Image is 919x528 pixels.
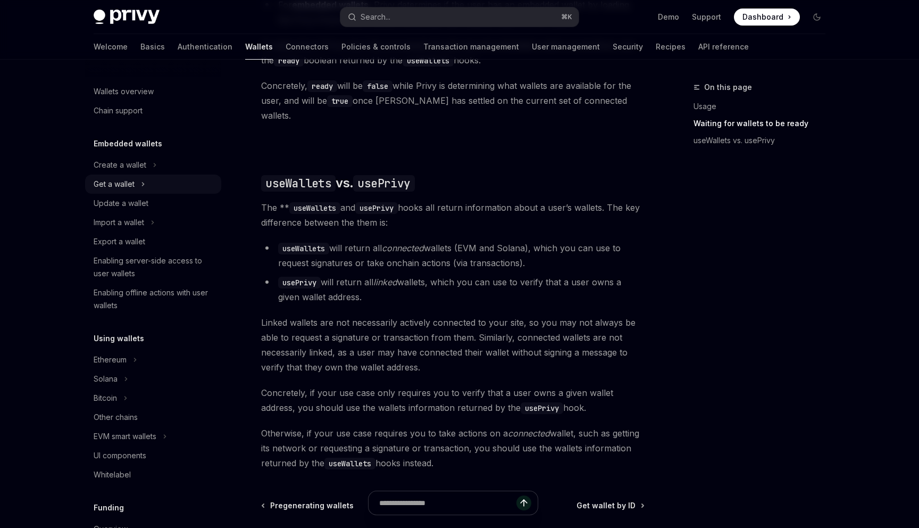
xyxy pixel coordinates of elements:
em: connected [382,243,424,253]
a: Transaction management [423,34,519,60]
a: Connectors [286,34,329,60]
a: Security [613,34,643,60]
button: Get a wallet [85,175,221,194]
button: EVM smart wallets [85,427,221,446]
em: linked [373,277,397,287]
a: Wallets [245,34,273,60]
div: Enabling server-side access to user wallets [94,254,215,280]
div: Whitelabel [94,468,131,481]
code: usePrivy [278,277,321,288]
button: Toggle dark mode [808,9,825,26]
code: usePrivy [353,175,414,192]
a: Usage [694,98,834,115]
button: Bitcoin [85,389,221,408]
a: API reference [698,34,749,60]
button: Search...⌘K [340,7,579,27]
div: Get a wallet [94,178,135,191]
a: Other chains [85,408,221,427]
code: useWallets [278,243,329,254]
div: Chain support [94,104,143,117]
code: useWallets [289,202,340,214]
button: Send message [516,496,531,510]
a: Chain support [85,101,221,120]
div: EVM smart wallets [94,430,156,443]
div: Bitcoin [94,392,117,405]
a: Welcome [94,34,128,60]
a: Demo [658,12,679,22]
code: useWallets [324,458,375,469]
div: Create a wallet [94,159,146,171]
h5: Funding [94,501,124,514]
code: ready [274,55,304,67]
button: Ethereum [85,350,221,369]
code: useWallets [261,175,336,192]
span: vs. [261,175,414,192]
div: UI components [94,449,146,462]
button: Import a wallet [85,213,221,232]
span: Linked wallets are not necessarily actively connected to your site, so you may not always be able... [261,315,645,375]
div: Ethereum [94,353,127,366]
button: Solana [85,369,221,389]
a: Wallets overview [85,82,221,101]
a: Dashboard [734,9,800,26]
a: Basics [140,34,165,60]
a: useWallets vs. usePrivy [694,132,834,149]
div: Search... [361,11,390,23]
a: UI components [85,446,221,465]
button: Create a wallet [85,155,221,175]
input: Ask a question... [379,491,516,515]
a: Policies & controls [341,34,411,60]
div: Solana [94,373,118,385]
a: Whitelabel [85,465,221,484]
span: Dashboard [742,12,783,22]
span: Otherwise, if your use case requires you to take actions on a wallet, such as getting its network... [261,426,645,471]
a: Waiting for wallets to be ready [694,115,834,132]
div: Other chains [94,411,138,424]
code: ready [307,80,337,92]
a: Recipes [656,34,686,60]
div: Import a wallet [94,216,144,229]
span: Concretely, if your use case only requires you to verify that a user owns a given wallet address,... [261,385,645,415]
span: Concretely, will be while Privy is determining what wallets are available for the user, and will ... [261,78,645,123]
div: Export a wallet [94,235,145,248]
a: Enabling server-side access to user wallets [85,251,221,283]
a: Enabling offline actions with user wallets [85,283,221,315]
li: will return all wallets, which you can use to verify that a user owns a given wallet address. [261,275,645,304]
div: Update a wallet [94,197,148,210]
code: usePrivy [355,202,398,214]
div: Enabling offline actions with user wallets [94,286,215,312]
code: true [327,95,353,107]
li: will return all wallets (EVM and Solana), which you can use to request signatures or take onchain... [261,241,645,270]
code: false [363,80,392,92]
code: usePrivy [521,402,563,414]
a: Authentication [178,34,232,60]
a: Support [692,12,721,22]
img: dark logo [94,10,160,24]
div: Wallets overview [94,85,154,98]
span: The ** and hooks all return information about a user’s wallets. The key difference between the th... [261,200,645,230]
span: On this page [704,81,752,94]
code: useWallets [403,55,454,67]
span: ⌘ K [561,13,572,21]
a: Export a wallet [85,232,221,251]
a: Update a wallet [85,194,221,213]
h5: Using wallets [94,332,144,345]
h5: Embedded wallets [94,137,162,150]
em: connected [508,428,550,439]
a: User management [532,34,600,60]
